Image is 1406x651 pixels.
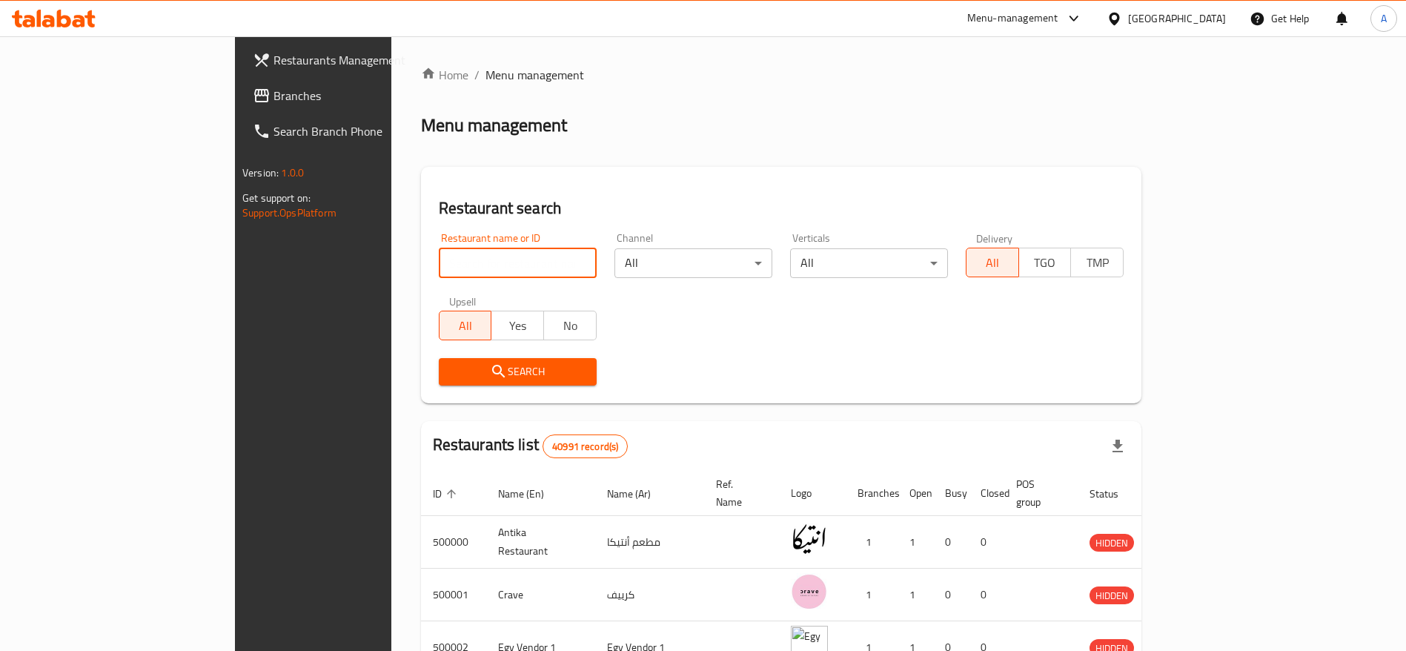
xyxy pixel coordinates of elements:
td: 0 [969,516,1004,569]
td: 1 [846,516,898,569]
label: Delivery [976,233,1013,243]
label: Upsell [449,296,477,306]
nav: breadcrumb [421,66,1141,84]
span: TGO [1025,252,1066,274]
span: ID [433,485,461,503]
img: Crave [791,573,828,610]
h2: Restaurants list [433,434,629,458]
span: 40991 record(s) [543,440,627,454]
td: 1 [898,569,933,621]
td: مطعم أنتيكا [595,516,704,569]
span: HIDDEN [1090,587,1134,604]
div: HIDDEN [1090,586,1134,604]
td: Antika Restaurant [486,516,595,569]
td: 0 [933,569,969,621]
th: Closed [969,471,1004,516]
th: Logo [779,471,846,516]
a: Restaurants Management [241,42,470,78]
span: No [550,315,591,337]
button: TGO [1018,248,1072,277]
span: Status [1090,485,1138,503]
button: TMP [1070,248,1124,277]
button: All [439,311,492,340]
button: Search [439,358,597,386]
span: POS group [1016,475,1060,511]
div: All [790,248,948,278]
span: A [1381,10,1387,27]
th: Branches [846,471,898,516]
td: 0 [969,569,1004,621]
span: Search [451,363,585,381]
div: Export file [1100,429,1135,464]
div: Menu-management [967,10,1058,27]
span: Get support on: [242,188,311,208]
span: Search Branch Phone [273,122,458,140]
span: Menu management [485,66,584,84]
li: / [474,66,480,84]
h2: Restaurant search [439,197,1124,219]
td: 1 [846,569,898,621]
span: Ref. Name [716,475,761,511]
button: Yes [491,311,544,340]
button: All [966,248,1019,277]
img: Antika Restaurant [791,521,828,558]
span: Yes [497,315,538,337]
a: Branches [241,78,470,113]
td: 1 [898,516,933,569]
td: 0 [933,516,969,569]
span: All [972,252,1013,274]
span: HIDDEN [1090,535,1134,552]
span: Restaurants Management [273,51,458,69]
span: Version: [242,163,279,182]
th: Open [898,471,933,516]
span: Name (Ar) [607,485,670,503]
span: Branches [273,87,458,105]
span: 1.0.0 [281,163,304,182]
button: No [543,311,597,340]
span: All [445,315,486,337]
td: Crave [486,569,595,621]
input: Search for restaurant name or ID.. [439,248,597,278]
h2: Menu management [421,113,567,137]
span: TMP [1077,252,1118,274]
a: Search Branch Phone [241,113,470,149]
div: Total records count [543,434,628,458]
a: Support.OpsPlatform [242,203,336,222]
div: All [614,248,772,278]
td: كرييف [595,569,704,621]
th: Busy [933,471,969,516]
div: [GEOGRAPHIC_DATA] [1128,10,1226,27]
span: Name (En) [498,485,563,503]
